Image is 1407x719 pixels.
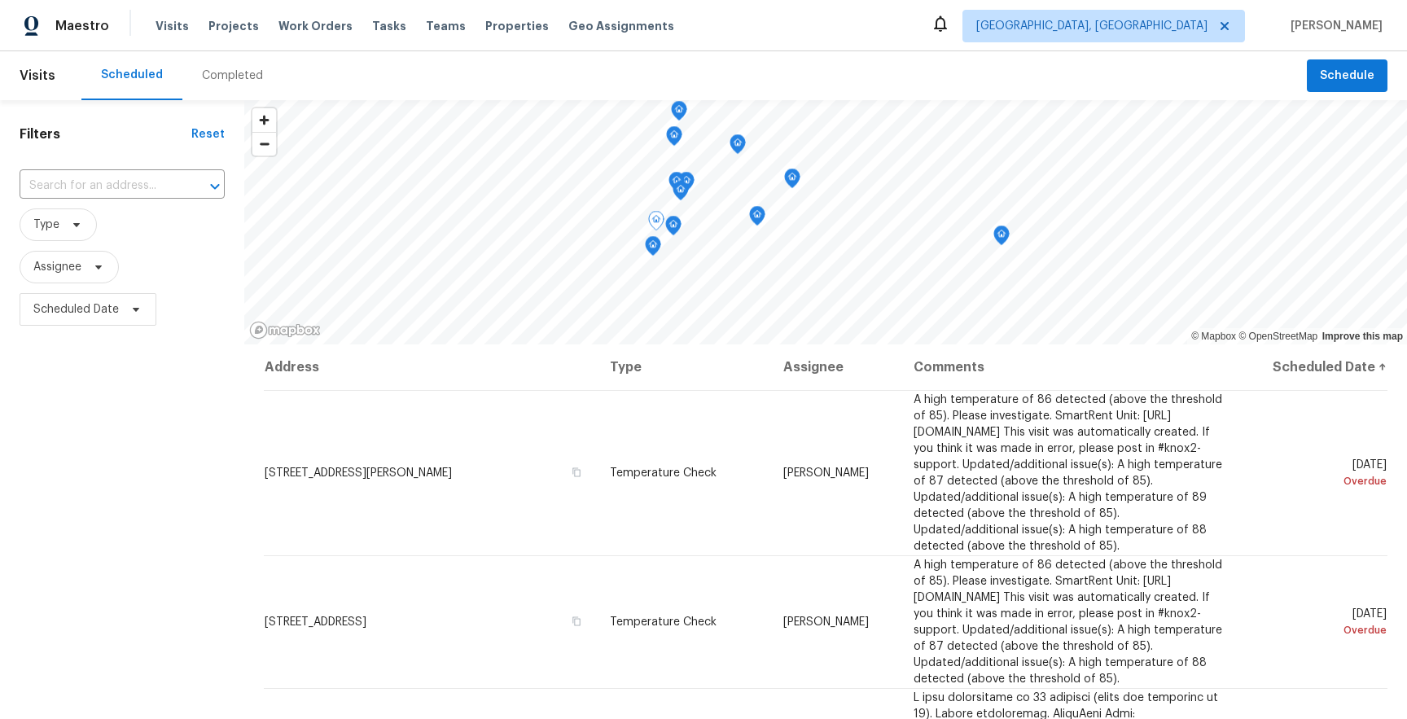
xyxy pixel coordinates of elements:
[648,211,664,236] div: Map marker
[1238,344,1387,390] th: Scheduled Date ↑
[1251,622,1387,638] div: Overdue
[993,226,1010,251] div: Map marker
[20,126,191,142] h1: Filters
[1251,608,1387,638] span: [DATE]
[665,216,682,241] div: Map marker
[610,467,717,479] span: Temperature Check
[264,344,597,390] th: Address
[265,467,452,479] span: [STREET_ADDRESS][PERSON_NAME]
[1191,331,1236,342] a: Mapbox
[668,172,685,197] div: Map marker
[1251,473,1387,489] div: Overdue
[597,344,770,390] th: Type
[204,175,226,198] button: Open
[749,206,765,231] div: Map marker
[372,20,406,32] span: Tasks
[202,68,263,84] div: Completed
[1251,459,1387,489] span: [DATE]
[33,301,119,318] span: Scheduled Date
[265,616,366,628] span: [STREET_ADDRESS]
[20,58,55,94] span: Visits
[914,394,1222,552] span: A high temperature of 86 detected (above the threshold of 85). Please investigate. SmartRent Unit...
[901,344,1238,390] th: Comments
[568,18,674,34] span: Geo Assignments
[666,126,682,151] div: Map marker
[671,101,687,126] div: Map marker
[252,133,276,156] span: Zoom out
[770,344,901,390] th: Assignee
[784,169,800,194] div: Map marker
[678,172,695,197] div: Map marker
[730,134,746,160] div: Map marker
[673,181,689,206] div: Map marker
[33,259,81,275] span: Assignee
[1307,59,1387,93] button: Schedule
[783,616,869,628] span: [PERSON_NAME]
[485,18,549,34] span: Properties
[156,18,189,34] span: Visits
[914,559,1222,685] span: A high temperature of 86 detected (above the threshold of 85). Please investigate. SmartRent Unit...
[426,18,466,34] span: Teams
[244,100,1407,344] canvas: Map
[1320,66,1374,86] span: Schedule
[1238,331,1317,342] a: OpenStreetMap
[1322,331,1403,342] a: Improve this map
[33,217,59,233] span: Type
[569,614,584,629] button: Copy Address
[208,18,259,34] span: Projects
[101,67,163,83] div: Scheduled
[645,236,661,261] div: Map marker
[976,18,1208,34] span: [GEOGRAPHIC_DATA], [GEOGRAPHIC_DATA]
[278,18,353,34] span: Work Orders
[252,132,276,156] button: Zoom out
[20,173,179,199] input: Search for an address...
[252,108,276,132] button: Zoom in
[191,126,225,142] div: Reset
[1284,18,1383,34] span: [PERSON_NAME]
[569,465,584,480] button: Copy Address
[610,616,717,628] span: Temperature Check
[55,18,109,34] span: Maestro
[249,321,321,340] a: Mapbox homepage
[783,467,869,479] span: [PERSON_NAME]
